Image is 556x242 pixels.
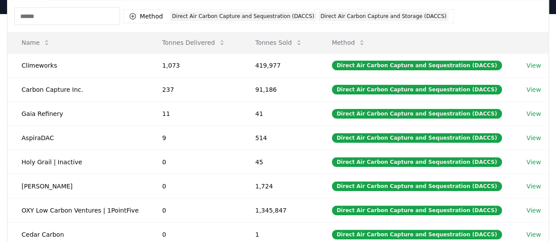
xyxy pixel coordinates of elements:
[7,77,148,101] td: Carbon Capture Inc.
[241,198,318,222] td: 1,345,847
[148,198,241,222] td: 0
[332,206,502,215] div: Direct Air Carbon Capture and Sequestration (DACCS)
[148,77,241,101] td: 237
[7,101,148,126] td: Gaia Refinery
[526,230,541,239] a: View
[248,34,309,51] button: Tonnes Sold
[241,126,318,150] td: 514
[148,150,241,174] td: 0
[332,181,502,191] div: Direct Air Carbon Capture and Sequestration (DACCS)
[7,53,148,77] td: Climeworks
[526,109,541,118] a: View
[15,34,57,51] button: Name
[325,34,373,51] button: Method
[148,126,241,150] td: 9
[148,53,241,77] td: 1,073
[526,85,541,94] a: View
[526,134,541,142] a: View
[332,230,502,239] div: Direct Air Carbon Capture and Sequestration (DACCS)
[124,9,454,23] button: MethodDirect Air Carbon Capture and Sequestration (DACCS)Direct Air Carbon Capture and Storage (D...
[241,174,318,198] td: 1,724
[526,206,541,215] a: View
[155,34,233,51] button: Tonnes Delivered
[332,109,502,119] div: Direct Air Carbon Capture and Sequestration (DACCS)
[526,158,541,166] a: View
[7,150,148,174] td: Holy Grail | Inactive
[526,182,541,191] a: View
[241,101,318,126] td: 41
[332,157,502,167] div: Direct Air Carbon Capture and Sequestration (DACCS)
[7,198,148,222] td: OXY Low Carbon Ventures | 1PointFive
[7,174,148,198] td: [PERSON_NAME]
[148,174,241,198] td: 0
[332,61,502,70] div: Direct Air Carbon Capture and Sequestration (DACCS)
[241,53,318,77] td: 419,977
[241,77,318,101] td: 91,186
[318,11,449,21] div: Direct Air Carbon Capture and Storage (DACCS)
[332,133,502,143] div: Direct Air Carbon Capture and Sequestration (DACCS)
[526,61,541,70] a: View
[148,101,241,126] td: 11
[241,150,318,174] td: 45
[332,85,502,94] div: Direct Air Carbon Capture and Sequestration (DACCS)
[7,126,148,150] td: AspiraDAC
[170,11,316,21] div: Direct Air Carbon Capture and Sequestration (DACCS)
